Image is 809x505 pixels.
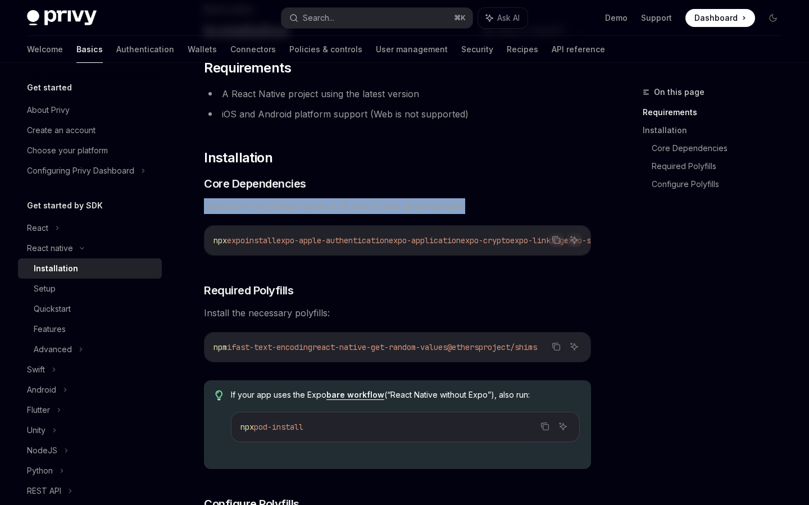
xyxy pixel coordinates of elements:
li: iOS and Android platform support (Web is not supported) [204,106,591,122]
span: If your app uses the Expo (“React Native without Expo”), also run: [231,389,580,401]
span: Install the Privy React Native SDK and its peer dependencies: [204,198,591,214]
span: expo-crypto [461,235,510,245]
button: Ask AI [567,233,581,247]
div: Android [27,383,56,397]
a: Core Dependencies [652,139,791,157]
span: npm [213,342,227,352]
span: pod-install [254,422,303,432]
span: Ask AI [497,12,520,24]
div: Setup [34,282,56,295]
span: expo-linking [510,235,564,245]
span: @ethersproject/shims [447,342,537,352]
a: Configure Polyfills [652,175,791,193]
a: Connectors [230,36,276,63]
li: A React Native project using the latest version [204,86,591,102]
span: expo-application [389,235,461,245]
button: Ask AI [478,8,528,28]
div: Choose your platform [27,144,108,157]
a: Create an account [18,120,162,140]
span: Requirements [204,59,291,77]
a: Recipes [507,36,538,63]
a: Dashboard [685,9,755,27]
a: Setup [18,279,162,299]
button: Ask AI [567,339,581,354]
div: React native [27,242,73,255]
div: Python [27,464,53,477]
span: Installation [204,149,272,167]
a: Support [641,12,672,24]
span: expo-secure-store [564,235,640,245]
div: Features [34,322,66,336]
a: Basics [76,36,103,63]
span: expo-apple-authentication [276,235,389,245]
span: On this page [654,85,705,99]
div: Flutter [27,403,50,417]
a: Welcome [27,36,63,63]
a: Wallets [188,36,217,63]
span: npx [213,235,227,245]
button: Toggle dark mode [764,9,782,27]
div: React [27,221,48,235]
a: Features [18,319,162,339]
svg: Tip [215,390,223,401]
span: ⌘ K [454,13,466,22]
button: Search...⌘K [281,8,472,28]
a: bare workflow [326,390,384,400]
span: fast-text-encoding [231,342,312,352]
div: NodeJS [27,444,57,457]
button: Copy the contents from the code block [549,233,563,247]
button: Copy the contents from the code block [549,339,563,354]
span: npx [240,422,254,432]
a: Policies & controls [289,36,362,63]
span: i [227,342,231,352]
div: Search... [303,11,334,25]
span: expo [227,235,245,245]
a: API reference [552,36,605,63]
span: react-native-get-random-values [312,342,447,352]
div: About Privy [27,103,70,117]
div: Installation [34,262,78,275]
h5: Get started by SDK [27,199,103,212]
div: REST API [27,484,61,498]
span: Install the necessary polyfills: [204,305,591,321]
a: Security [461,36,493,63]
span: install [245,235,276,245]
button: Copy the contents from the code block [538,419,552,434]
a: Installation [643,121,791,139]
a: Required Polyfills [652,157,791,175]
div: Unity [27,424,46,437]
a: User management [376,36,448,63]
a: Authentication [116,36,174,63]
a: Demo [605,12,628,24]
h5: Get started [27,81,72,94]
a: Installation [18,258,162,279]
div: Configuring Privy Dashboard [27,164,134,178]
span: Core Dependencies [204,176,306,192]
div: Swift [27,363,45,376]
span: Dashboard [694,12,738,24]
div: Create an account [27,124,96,137]
span: Required Polyfills [204,283,293,298]
div: Advanced [34,343,72,356]
div: Quickstart [34,302,71,316]
a: Quickstart [18,299,162,319]
a: About Privy [18,100,162,120]
a: Requirements [643,103,791,121]
a: Choose your platform [18,140,162,161]
button: Ask AI [556,419,570,434]
img: dark logo [27,10,97,26]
